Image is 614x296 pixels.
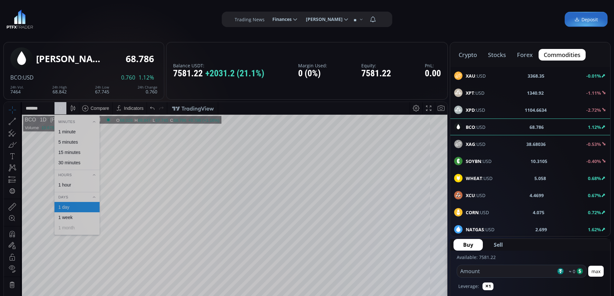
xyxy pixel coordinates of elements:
div: log [421,259,427,264]
div: 30 minutes [54,58,76,63]
div: 5 minutes [54,37,74,43]
b: 0.72% [588,209,601,215]
a: Deposit [565,12,608,27]
b: XPD [466,107,475,113]
span: :USD [466,175,492,182]
div: 68.847 [134,16,147,21]
b: -1.11% [586,90,601,96]
div: auto [431,259,440,264]
div: 7581.22 [173,69,264,79]
b: -0.40% [586,158,601,164]
div: 1 day [54,102,65,108]
label: Available: 7581.22 [457,254,496,260]
button: Buy [453,239,483,251]
b: -0.01% [586,73,601,79]
div: 24h High [52,85,67,89]
b: 2.699 [535,226,547,233]
b: 4.4699 [530,192,544,199]
div: Compare [87,4,105,9]
div: 1y [33,259,37,264]
span: :USD [466,192,485,199]
span: Finances [268,13,292,26]
b: 0.67% [588,192,601,198]
span: :USD [466,158,492,165]
div: 5d [63,259,69,264]
button: stocks [483,49,511,61]
div: 1 month [54,123,71,128]
div: 1 hour [54,80,67,85]
span: :USD [466,107,485,113]
div: 68.842 [52,85,67,94]
div: Market open [102,15,107,21]
div: Toggle Log Scale [418,255,429,268]
label: PnL: [425,63,441,68]
b: XCU [466,192,475,198]
b: 4.075 [533,209,544,216]
b: 38.68036 [526,141,546,148]
div: 24h Low [95,85,109,89]
label: Margin Used: [298,63,327,68]
b: 1.62% [588,226,601,233]
div: 68.786 [126,54,154,64]
b: WHEAT [466,175,482,181]
div: 7464 [10,85,24,94]
label: Leverage: [458,283,479,290]
button: Sell [484,239,512,251]
span: Sell [494,241,503,249]
div: O [112,16,116,21]
b: XAG [466,141,475,147]
div: L [149,16,151,21]
button: crypto [453,49,482,61]
div: 68.026 [116,16,129,21]
div: 1m [53,259,59,264]
div:  [6,86,11,92]
label: Balance USDT: [173,63,264,68]
span: :USD [466,141,485,148]
span: :USD [466,226,494,233]
div: 15 minutes [54,48,76,53]
div: 5y [23,259,28,264]
span: 13:49:51 (UTC) [370,259,401,264]
b: 1340.92 [527,90,544,96]
b: 5.058 [534,175,546,182]
div: 1d [73,259,78,264]
div: 1 minute [54,27,72,32]
span: :USD [466,90,484,96]
span: [PERSON_NAME] [301,13,343,26]
b: XAU [466,73,475,79]
div: 0 (0%) [298,69,327,79]
div: 1D [32,15,43,21]
button: forex [512,49,538,61]
span: 0.760 [121,75,135,81]
img: LOGO [6,10,33,29]
div: 24h Vol. [10,85,24,89]
b: -0.53% [586,141,601,147]
b: -2.72% [586,107,601,113]
b: SOYBN [466,158,481,164]
div: 7581.22 [361,69,391,79]
label: Trading News [235,16,265,23]
span: :USD [466,209,489,216]
b: XPT [466,90,474,96]
div: Toggle Auto Scale [429,255,442,268]
div: +0.786 (+1.16%) [184,16,216,21]
div: 3m [42,259,48,264]
div: 0.760 [138,85,157,94]
div: [PERSON_NAME] Oil [36,54,101,64]
div: 10.675K [37,23,53,28]
button: ✕1 [482,282,493,290]
div: 1 week [54,113,69,118]
label: Equity: [361,63,391,68]
div: 24h Change [138,85,157,89]
button: commodities [539,49,586,61]
div: 67.745 [95,85,109,94]
b: CORN [466,209,479,215]
div: 67.745 [151,16,164,21]
span: ≈ 0 [567,268,575,275]
b: 3368.35 [528,72,544,79]
div: [PERSON_NAME] Oil [43,15,97,21]
span: Deposit [574,16,598,23]
span: Buy [463,241,473,249]
div: Minutes [51,16,96,23]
